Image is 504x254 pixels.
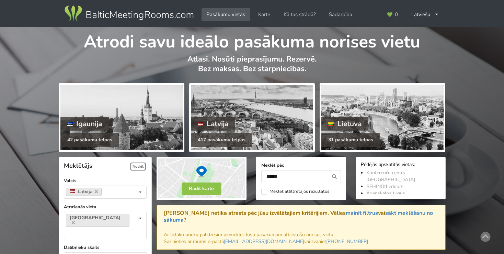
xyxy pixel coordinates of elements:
[189,83,315,152] a: Latvija 417 pasākumu telpas
[191,133,252,147] div: 417 pasākumu telpas
[63,4,195,23] img: Baltic Meeting Rooms
[279,8,321,21] a: Kā tas strādā?
[321,117,368,131] div: Lietuva
[366,190,405,197] a: Āgenskalna tirgus
[66,188,102,196] a: Latvija
[361,162,440,168] div: Pēdējās apskatītās vietas:
[324,8,357,21] a: Sadarbība
[261,162,341,169] label: Meklēt pēc
[60,133,119,147] div: 42 pasākumu telpas
[64,162,92,170] span: Meklētājs
[346,209,378,217] a: mainīt filtrus
[64,177,147,184] label: Valsts
[60,117,109,131] div: Igaunija
[202,8,250,21] a: Pasākumu vietas
[320,83,445,152] a: Lietuva 31 pasākumu telpas
[366,169,415,183] a: Konferenču centrs [GEOGRAPHIC_DATA]
[130,163,146,170] span: Notīrīt
[366,183,403,190] a: BEHINDthedoors
[191,117,236,131] div: Latvija
[157,157,247,200] img: Rādīt kartē
[164,224,438,245] p: Ar lielāko prieku palīdzēsim piemeklēt Jūsu pasākumam atbilstošu norises vietu. Sazinieties ar mu...
[261,189,329,195] label: Meklēt atfiltrētajos rezultātos
[253,8,275,21] a: Karte
[395,12,398,17] span: 0
[59,83,184,152] a: Igaunija 42 pasākumu telpas
[224,238,304,245] a: [EMAIL_ADDRESS][DOMAIN_NAME]
[59,54,446,81] p: Atlasi. Nosūti pieprasījumu. Rezervē. Bez maksas. Bez starpniecības.
[164,209,433,224] a: sākt meklēšanu no sākuma
[66,214,129,227] a: [GEOGRAPHIC_DATA]
[64,244,147,251] label: Dalībnieku skaits
[406,8,444,21] div: Latviešu
[326,238,368,245] a: [PHONE_NUMBER]
[64,203,147,210] label: Atrašanās vieta
[182,183,221,195] button: Rādīt kartē
[321,133,380,147] div: 31 pasākumu telpas
[164,210,438,223] div: [PERSON_NAME] netika atrasts pēc jūsu izvēlētajiem kritērijiem. Vēlies vai ?
[59,27,446,53] h1: Atrodi savu ideālo pasākuma norises vietu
